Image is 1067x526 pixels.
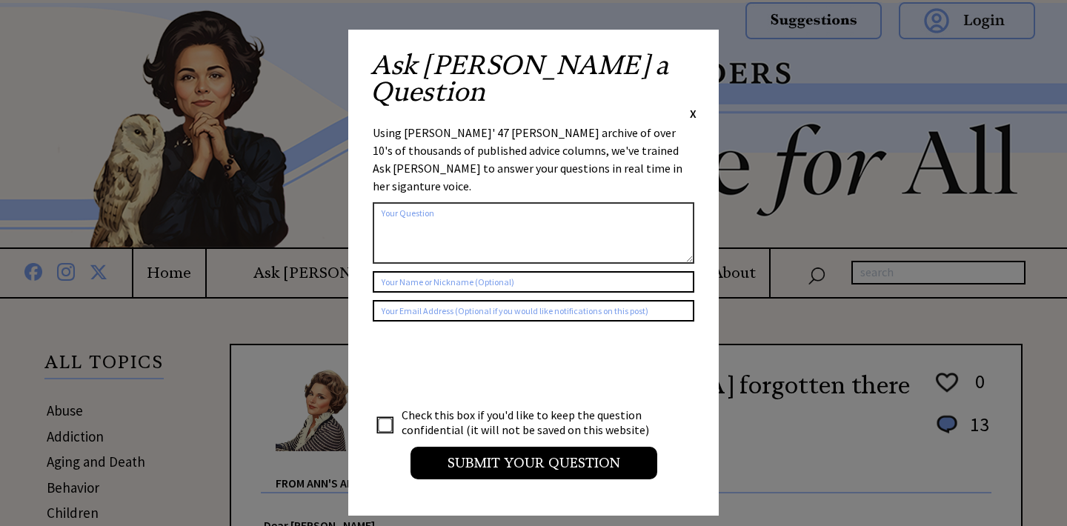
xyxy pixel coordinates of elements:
iframe: reCAPTCHA [373,336,598,394]
span: X [690,106,697,121]
input: Submit your Question [410,447,657,479]
input: Your Name or Nickname (Optional) [373,271,694,293]
td: Check this box if you'd like to keep the question confidential (it will not be saved on this webs... [401,407,663,438]
h2: Ask [PERSON_NAME] a Question [370,52,697,105]
input: Your Email Address (Optional if you would like notifications on this post) [373,300,694,322]
div: Using [PERSON_NAME]' 47 [PERSON_NAME] archive of over 10's of thousands of published advice colum... [373,124,694,195]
